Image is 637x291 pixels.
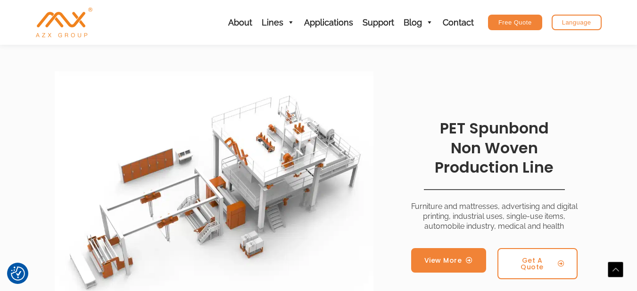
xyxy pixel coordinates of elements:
h2: PET Spunbond Non Woven Production line [406,118,583,177]
a: Language [552,15,602,30]
p: Furniture and mattresses, advertising and digital printing, industrial uses, single-use items, au... [406,202,583,231]
span: Get A Quote [511,257,553,270]
a: Get A Quote [497,248,578,279]
span: View More [424,257,462,264]
a: AZX Nonwoven Machine [36,17,92,26]
img: Revisit consent button [11,266,25,281]
a: Free Quote [488,15,542,30]
button: Consent Preferences [11,266,25,281]
a: View More [411,248,486,273]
